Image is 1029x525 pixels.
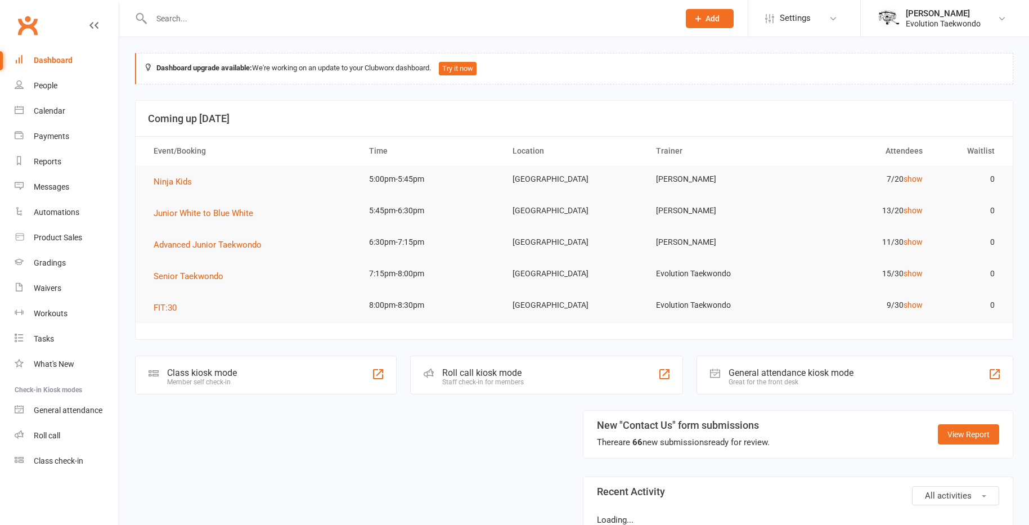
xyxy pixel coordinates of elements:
div: Great for the front desk [729,378,853,386]
td: 0 [933,198,1005,224]
span: Ninja Kids [154,177,192,187]
button: Junior White to Blue White [154,207,261,220]
h3: Coming up [DATE] [148,113,1000,124]
td: 0 [933,229,1005,255]
a: Clubworx [14,11,42,39]
span: Advanced Junior Taekwondo [154,240,262,250]
div: Roll call kiosk mode [442,367,524,378]
td: 6:30pm-7:15pm [359,229,502,255]
span: Add [706,14,720,23]
a: show [904,269,923,278]
strong: Dashboard upgrade available: [156,64,252,72]
td: [GEOGRAPHIC_DATA] [502,261,646,287]
div: Reports [34,157,61,166]
div: General attendance kiosk mode [729,367,853,378]
a: show [904,300,923,309]
button: FIT:30 [154,301,185,315]
div: Product Sales [34,233,82,242]
a: Product Sales [15,225,119,250]
div: Messages [34,182,69,191]
div: We're working on an update to your Clubworx dashboard. [135,53,1013,84]
div: [PERSON_NAME] [906,8,981,19]
td: 11/30 [789,229,933,255]
a: Waivers [15,276,119,301]
input: Search... [148,11,671,26]
th: Attendees [789,137,933,165]
div: Member self check-in [167,378,237,386]
td: [GEOGRAPHIC_DATA] [502,229,646,255]
div: Tasks [34,334,54,343]
th: Event/Booking [143,137,359,165]
a: show [904,237,923,246]
a: General attendance kiosk mode [15,398,119,423]
td: [PERSON_NAME] [646,166,789,192]
td: 8:00pm-8:30pm [359,292,502,318]
button: Advanced Junior Taekwondo [154,238,269,252]
td: [GEOGRAPHIC_DATA] [502,166,646,192]
a: Gradings [15,250,119,276]
a: Messages [15,174,119,200]
td: 9/30 [789,292,933,318]
div: There are new submissions ready for review. [597,436,770,449]
td: 5:45pm-6:30pm [359,198,502,224]
div: People [34,81,57,90]
td: 0 [933,292,1005,318]
div: Roll call [34,431,60,440]
td: [GEOGRAPHIC_DATA] [502,198,646,224]
span: Settings [780,6,811,31]
th: Waitlist [933,137,1005,165]
td: [PERSON_NAME] [646,198,789,224]
td: 0 [933,166,1005,192]
span: All activities [925,491,972,501]
a: People [15,73,119,98]
td: 5:00pm-5:45pm [359,166,502,192]
div: Dashboard [34,56,73,65]
div: Evolution Taekwondo [906,19,981,29]
td: 7/20 [789,166,933,192]
a: Automations [15,200,119,225]
div: Gradings [34,258,66,267]
td: 7:15pm-8:00pm [359,261,502,287]
button: Add [686,9,734,28]
a: Class kiosk mode [15,448,119,474]
img: thumb_image1604702925.png [878,7,900,30]
td: 0 [933,261,1005,287]
span: Senior Taekwondo [154,271,223,281]
div: Staff check-in for members [442,378,524,386]
td: 15/30 [789,261,933,287]
div: Class check-in [34,456,83,465]
a: Roll call [15,423,119,448]
td: Evolution Taekwondo [646,261,789,287]
div: Automations [34,208,79,217]
a: Dashboard [15,48,119,73]
h3: New "Contact Us" form submissions [597,420,770,431]
span: Junior White to Blue White [154,208,253,218]
h3: Recent Activity [597,486,1000,497]
div: Workouts [34,309,68,318]
a: show [904,206,923,215]
div: General attendance [34,406,102,415]
td: 13/20 [789,198,933,224]
button: Ninja Kids [154,175,200,189]
div: Calendar [34,106,65,115]
a: Reports [15,149,119,174]
div: Waivers [34,284,61,293]
a: View Report [938,424,999,445]
td: [PERSON_NAME] [646,229,789,255]
td: Evolution Taekwondo [646,292,789,318]
div: Class kiosk mode [167,367,237,378]
div: What's New [34,360,74,369]
a: Calendar [15,98,119,124]
th: Trainer [646,137,789,165]
div: Payments [34,132,69,141]
a: Payments [15,124,119,149]
a: show [904,174,923,183]
span: FIT:30 [154,303,177,313]
td: [GEOGRAPHIC_DATA] [502,292,646,318]
a: Tasks [15,326,119,352]
th: Time [359,137,502,165]
strong: 66 [632,437,642,447]
a: What's New [15,352,119,377]
button: All activities [912,486,999,505]
th: Location [502,137,646,165]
